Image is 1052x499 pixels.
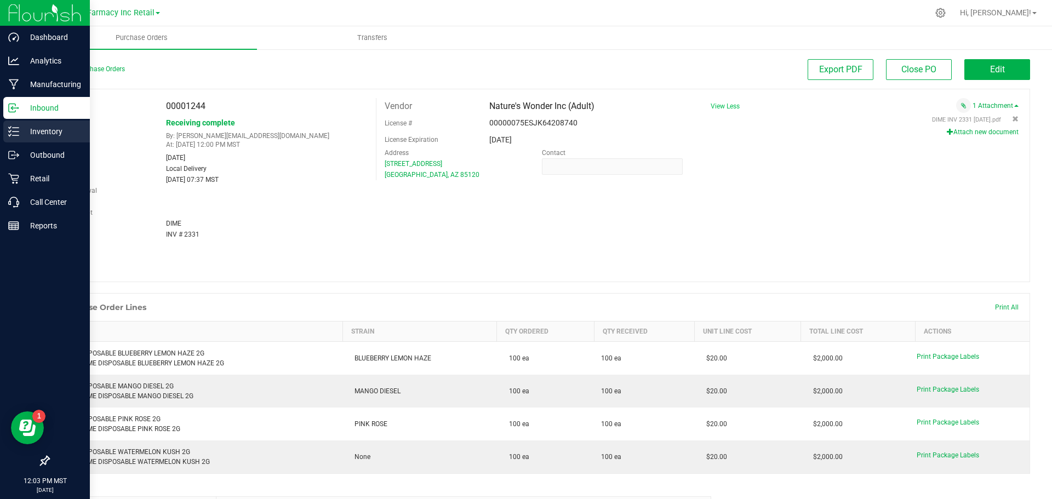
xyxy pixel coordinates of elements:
[385,115,412,131] label: License #
[19,78,85,91] p: Manufacturing
[8,126,19,137] inline-svg: Inventory
[166,141,368,148] p: At: [DATE] 12:00 PM MST
[489,135,512,144] span: [DATE]
[19,54,85,67] p: Analytics
[8,79,19,90] inline-svg: Manufacturing
[5,486,85,494] p: [DATE]
[819,64,862,74] span: Export PDF
[460,171,479,179] span: 85120
[504,387,529,395] span: 100 ea
[166,154,185,162] span: [DATE]
[504,354,529,362] span: 100 ea
[342,322,497,342] th: Strain
[19,31,85,44] p: Dashboard
[808,354,843,362] span: $2,000.00
[450,171,459,179] span: AZ
[694,322,801,342] th: Unit Line Cost
[542,147,565,158] label: Contact
[26,26,257,49] a: Purchase Orders
[601,386,621,396] span: 100 ea
[917,386,979,393] span: Print Package Labels
[385,160,442,168] span: [STREET_ADDRESS]
[385,160,479,179] a: [STREET_ADDRESS] [GEOGRAPHIC_DATA], AZ 85120
[990,64,1005,74] span: Edit
[101,33,182,43] span: Purchase Orders
[8,173,19,184] inline-svg: Retail
[19,148,85,162] p: Outbound
[166,132,368,140] p: By: [PERSON_NAME][EMAIL_ADDRESS][DOMAIN_NAME]
[19,196,85,209] p: Call Center
[701,354,727,362] span: $20.00
[166,176,219,183] span: [DATE] 07:37 MST
[64,8,155,18] span: Globe Farmacy Inc Retail
[915,322,1030,342] th: Actions
[932,116,1001,123] span: View file
[56,414,336,434] div: DIME DISPOSABLE PINK ROSE 2G Retail: DIME DISPOSABLE PINK ROSE 2G
[601,452,621,462] span: 100 ea
[601,419,621,429] span: 100 ea
[385,135,438,145] label: License Expiration
[257,26,488,49] a: Transfers
[489,101,594,111] span: Nature's Wonder Inc (Adult)
[801,322,916,342] th: Total Line Cost
[349,453,370,461] span: None
[594,322,695,342] th: Qty Received
[901,64,936,74] span: Close PO
[960,8,1031,17] span: Hi, [PERSON_NAME]!
[886,59,952,80] button: Close PO
[917,418,979,426] span: Print Package Labels
[542,158,683,175] input: Format: (999) 999-9999
[808,453,843,461] span: $2,000.00
[49,322,343,342] th: Item
[701,387,727,395] span: $20.00
[56,348,336,368] div: DIME DISPOSABLE BLUEBERRY LEMON HAZE 2G Retail: DIME DISPOSABLE BLUEBERRY LEMON HAZE 2G
[166,231,199,238] span: INV # 2331
[8,55,19,66] inline-svg: Analytics
[56,447,336,467] div: DIME DISPOSABLE WATERMELON KUSH 2G Retail: DIME DISPOSABLE WATERMELON KUSH 2G
[701,420,727,428] span: $20.00
[19,172,85,185] p: Retail
[497,322,594,342] th: Qty Ordered
[385,98,412,114] label: Vendor
[8,150,19,160] inline-svg: Outbound
[8,197,19,208] inline-svg: Call Center
[8,220,19,231] inline-svg: Reports
[349,420,387,428] span: PINK ROSE
[808,59,873,80] button: Export PDF
[701,453,727,461] span: $20.00
[504,453,529,461] span: 100 ea
[956,98,971,113] span: Attach a document
[32,410,45,423] iframe: Resource center unread badge
[349,354,431,362] span: BLUEBERRY LEMON HAZE
[5,476,85,486] p: 12:03 PM MST
[19,219,85,232] p: Reports
[385,171,449,179] span: [GEOGRAPHIC_DATA],
[342,33,402,43] span: Transfers
[489,118,578,127] span: 00000075ESJK64208740
[947,127,1019,137] button: Attach new document
[60,303,146,312] h1: Purchase Order Lines
[56,381,336,401] div: DIME DISPOSABLE MANGO DIESEL 2G Retail: DIME DISPOSABLE MANGO DIESEL 2G
[711,102,740,110] a: View Less
[8,102,19,113] inline-svg: Inbound
[917,353,979,360] span: Print Package Labels
[1012,116,1019,123] span: Remove attachment
[995,303,1019,311] span: Print All
[19,101,85,114] p: Inbound
[964,59,1030,80] button: Edit
[166,165,207,173] span: Local Delivery
[973,102,1019,110] a: 1 Attachment
[601,353,621,363] span: 100 ea
[19,125,85,138] p: Inventory
[349,387,401,395] span: MANGO DIESEL
[11,411,44,444] iframe: Resource center
[166,118,235,127] span: Receiving complete
[808,387,843,395] span: $2,000.00
[808,420,843,428] span: $2,000.00
[504,420,529,428] span: 100 ea
[166,101,205,111] span: 00001244
[917,451,979,459] span: Print Package Labels
[8,32,19,43] inline-svg: Dashboard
